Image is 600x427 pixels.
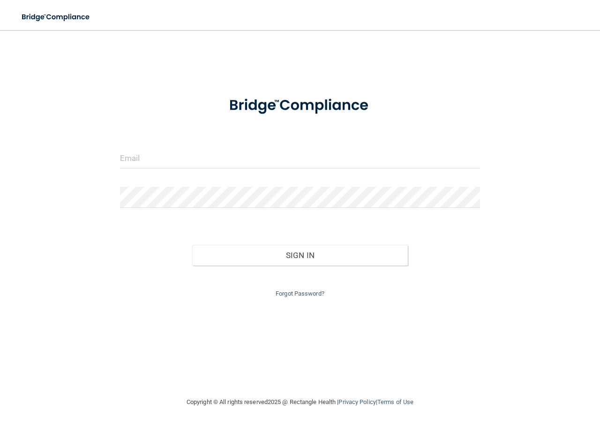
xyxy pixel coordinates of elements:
[129,387,471,417] div: Copyright © All rights reserved 2025 @ Rectangle Health | |
[214,86,387,125] img: bridge_compliance_login_screen.278c3ca4.svg
[192,245,408,266] button: Sign In
[14,8,98,27] img: bridge_compliance_login_screen.278c3ca4.svg
[338,398,375,405] a: Privacy Policy
[120,147,480,168] input: Email
[276,290,324,297] a: Forgot Password?
[377,398,413,405] a: Terms of Use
